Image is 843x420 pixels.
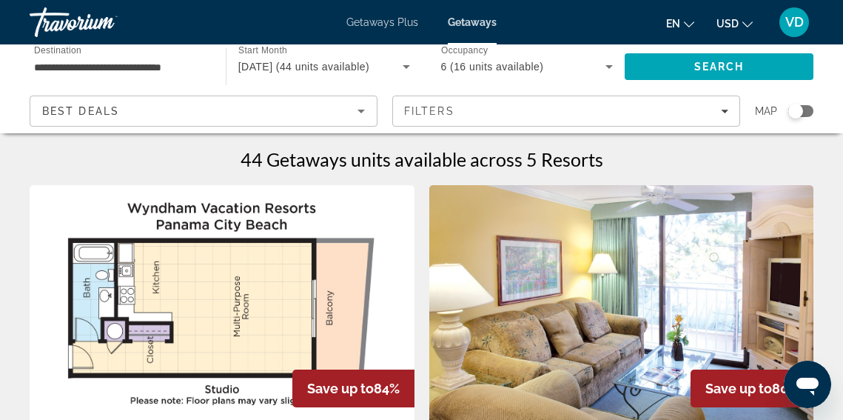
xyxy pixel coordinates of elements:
[448,16,497,28] a: Getaways
[785,15,804,30] span: VD
[716,18,739,30] span: USD
[392,96,740,127] button: Filters
[666,18,680,30] span: en
[694,61,745,73] span: Search
[625,53,813,80] button: Search
[241,148,603,170] h1: 44 Getaways units available across 5 Resorts
[34,59,206,76] input: Select destination
[716,13,753,34] button: Change currency
[34,45,81,55] span: Destination
[238,46,287,56] span: Start Month
[404,105,454,117] span: Filters
[755,101,777,121] span: Map
[441,61,544,73] span: 6 (16 units available)
[705,381,772,396] span: Save up to
[346,16,418,28] a: Getaways Plus
[441,46,488,56] span: Occupancy
[307,381,374,396] span: Save up to
[292,370,414,407] div: 84%
[238,61,369,73] span: [DATE] (44 units available)
[775,7,813,38] button: User Menu
[784,361,831,408] iframe: Button to launch messaging window
[42,102,365,120] mat-select: Sort by
[691,370,813,407] div: 80%
[30,3,178,41] a: Travorium
[42,105,119,117] span: Best Deals
[666,13,694,34] button: Change language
